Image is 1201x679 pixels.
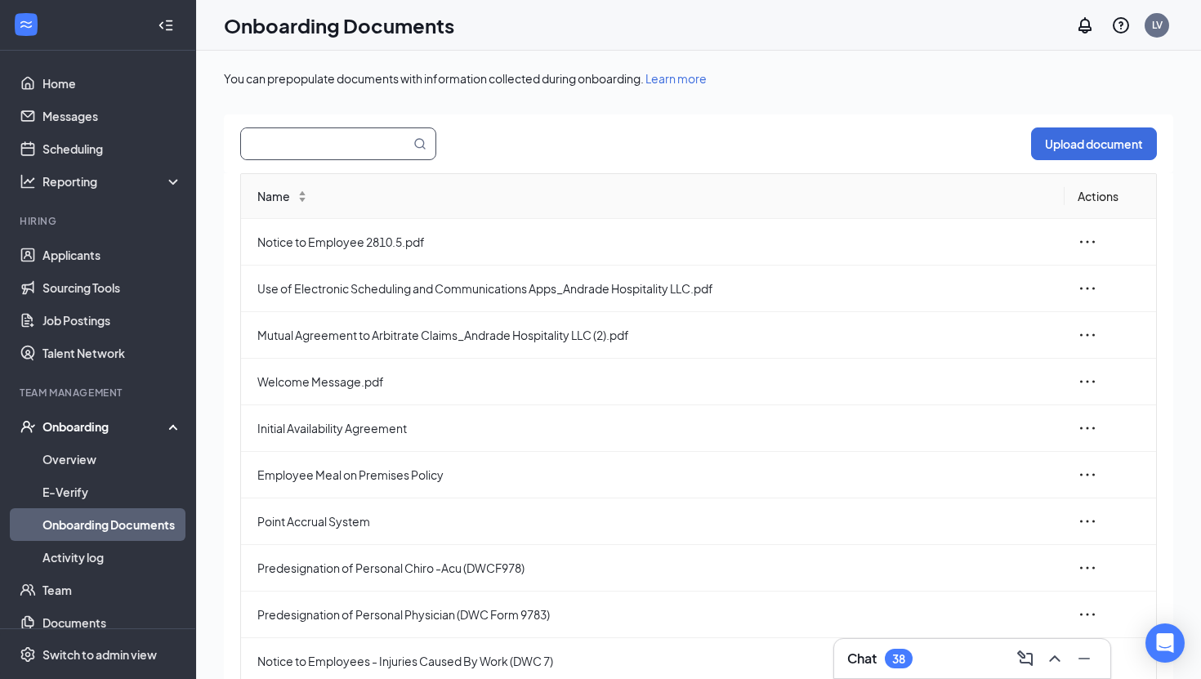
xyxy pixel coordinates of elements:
[42,443,182,476] a: Overview
[42,418,168,435] div: Onboarding
[413,137,426,150] svg: MagnifyingGlass
[42,337,182,369] a: Talent Network
[297,196,308,201] span: ↓
[1042,645,1068,672] button: ChevronUp
[42,132,182,165] a: Scheduling
[1078,232,1097,252] span: ellipsis
[257,419,1051,437] span: Initial Availability Agreement
[42,173,183,190] div: Reporting
[1074,649,1094,668] svg: Minimize
[257,187,290,205] span: Name
[1045,649,1065,668] svg: ChevronUp
[42,476,182,508] a: E-Verify
[42,574,182,606] a: Team
[20,386,179,400] div: Team Management
[18,16,34,33] svg: WorkstreamLogo
[1016,649,1035,668] svg: ComposeMessage
[257,652,1051,670] span: Notice to Employees - Injuries Caused By Work (DWC 7)
[42,239,182,271] a: Applicants
[257,466,1051,484] span: Employee Meal on Premises Policy
[224,11,454,39] h1: Onboarding Documents
[257,605,1051,623] span: Predesignation of Personal Physician (DWC Form 9783)
[20,214,179,228] div: Hiring
[42,271,182,304] a: Sourcing Tools
[224,70,1173,87] div: You can prepopulate documents with information collected during onboarding.
[847,650,877,668] h3: Chat
[1078,558,1097,578] span: ellipsis
[1078,465,1097,485] span: ellipsis
[1152,18,1163,32] div: LV
[1078,372,1097,391] span: ellipsis
[1078,279,1097,298] span: ellipsis
[42,67,182,100] a: Home
[42,508,182,541] a: Onboarding Documents
[42,100,182,132] a: Messages
[1078,605,1097,624] span: ellipsis
[257,512,1051,530] span: Point Accrual System
[42,646,157,663] div: Switch to admin view
[158,17,174,34] svg: Collapse
[1078,511,1097,531] span: ellipsis
[1145,623,1185,663] div: Open Intercom Messenger
[892,652,905,666] div: 38
[297,191,308,196] span: ↑
[1078,418,1097,438] span: ellipsis
[1075,16,1095,35] svg: Notifications
[20,173,36,190] svg: Analysis
[1111,16,1131,35] svg: QuestionInfo
[257,373,1051,391] span: Welcome Message.pdf
[20,418,36,435] svg: UserCheck
[257,326,1051,344] span: Mutual Agreement to Arbitrate Claims_Andrade Hospitality LLC (2).pdf
[42,606,182,639] a: Documents
[1031,127,1157,160] button: Upload document
[645,71,707,86] a: Learn more
[1065,174,1156,219] th: Actions
[20,646,36,663] svg: Settings
[1078,325,1097,345] span: ellipsis
[1071,645,1097,672] button: Minimize
[257,233,1051,251] span: Notice to Employee 2810.5.pdf
[42,304,182,337] a: Job Postings
[257,279,1051,297] span: Use of Electronic Scheduling and Communications Apps_Andrade Hospitality LLC.pdf
[42,541,182,574] a: Activity log
[257,559,1051,577] span: Predesignation of Personal Chiro -Acu (DWCF978)
[1012,645,1038,672] button: ComposeMessage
